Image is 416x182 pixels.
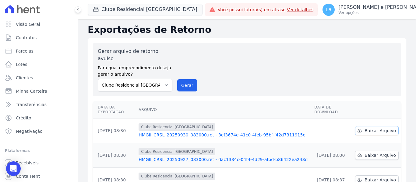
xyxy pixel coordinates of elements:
[16,21,40,27] span: Visão Geral
[93,118,136,143] td: [DATE] 08:30
[16,48,33,54] span: Parcelas
[136,101,312,118] th: Arquivo
[365,128,396,134] span: Baixar Arquivo
[139,173,215,180] span: Clube Residencial [GEOGRAPHIC_DATA]
[2,157,75,169] a: Recebíveis
[93,143,136,168] td: [DATE] 08:30
[88,24,406,35] h2: Exportações de Retorno
[2,45,75,57] a: Parcelas
[16,115,31,121] span: Crédito
[139,156,309,163] a: HMGII_CRSL_20250927_083000.ret - dac1334c-04f4-4d29-afbd-b86422ea243d
[2,112,75,124] a: Crédito
[98,48,172,62] label: Gerar arquivo de retorno avulso
[312,143,353,168] td: [DATE] 08:00
[6,161,21,176] div: Open Intercom Messenger
[312,101,353,118] th: Data de Download
[287,7,314,12] a: Ver detalhes
[2,85,75,97] a: Minha Carteira
[365,152,396,158] span: Baixar Arquivo
[93,101,136,118] th: Data da Exportação
[16,75,33,81] span: Clientes
[139,132,309,138] a: HMGII_CRSL_20250930_083000.ret - 3ef3674e-41c0-4feb-95bf-f42d7311915e
[355,151,399,160] a: Baixar Arquivo
[139,123,215,131] span: Clube Residencial [GEOGRAPHIC_DATA]
[16,88,47,94] span: Minha Carteira
[16,35,37,41] span: Contratos
[177,79,197,91] button: Gerar
[98,62,172,77] label: Para qual empreendimento deseja gerar o arquivo?
[16,128,43,134] span: Negativação
[355,126,399,135] a: Baixar Arquivo
[218,7,314,13] span: Você possui fatura(s) em atraso.
[2,125,75,137] a: Negativação
[88,4,203,15] button: Clube Residencial [GEOGRAPHIC_DATA]
[5,147,73,154] div: Plataformas
[2,72,75,84] a: Clientes
[2,58,75,70] a: Lotes
[16,173,40,179] span: Conta Hent
[16,61,27,67] span: Lotes
[16,101,47,108] span: Transferências
[326,8,332,12] span: LR
[2,18,75,30] a: Visão Geral
[2,98,75,111] a: Transferências
[16,160,39,166] span: Recebíveis
[2,32,75,44] a: Contratos
[139,148,215,155] span: Clube Residencial [GEOGRAPHIC_DATA]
